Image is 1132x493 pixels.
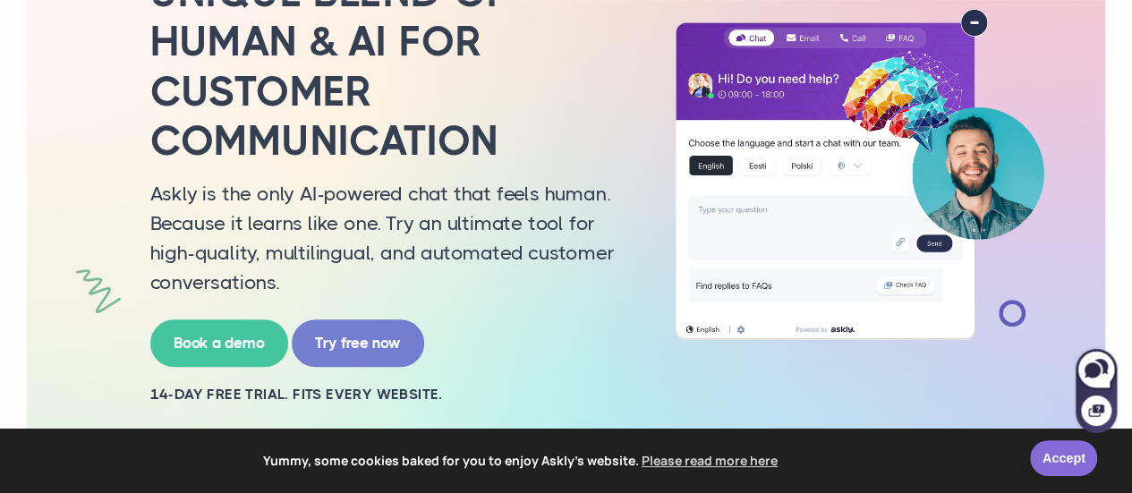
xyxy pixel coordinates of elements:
a: learn more about cookies [639,447,780,474]
h2: 14-day free trial. Fits every website. [150,385,634,404]
p: Askly is the only AI-powered chat that feels human. Because it learns like one. Try an ultimate t... [150,179,634,297]
iframe: Askly chat [1074,345,1119,435]
img: AI multilingual chat [660,9,1059,339]
a: Accept [1030,440,1097,476]
a: Try free now [292,319,424,367]
span: Yummy, some cookies baked for you to enjoy Askly's website. [26,447,1017,474]
a: Book a demo [150,319,288,367]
